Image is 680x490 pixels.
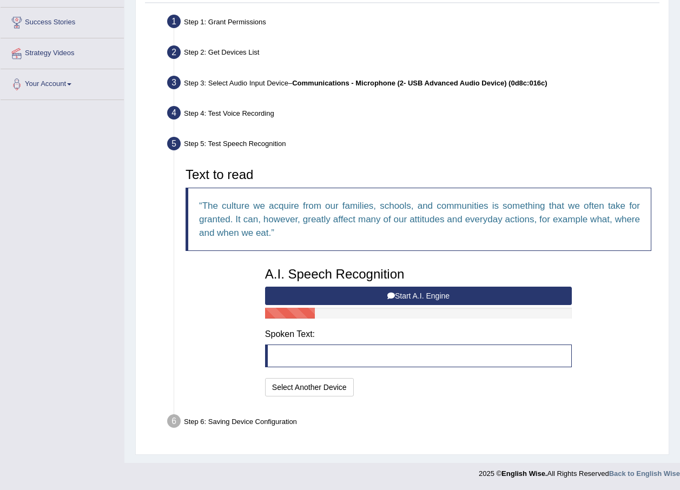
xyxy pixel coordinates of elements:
button: Select Another Device [265,378,354,396]
a: Strategy Videos [1,38,124,65]
div: Step 2: Get Devices List [162,42,664,66]
h3: Text to read [186,168,651,182]
div: Step 3: Select Audio Input Device [162,72,664,96]
div: Step 1: Grant Permissions [162,11,664,35]
q: The culture we acquire from our families, schools, and communities is something that we often tak... [199,201,640,238]
div: Step 6: Saving Device Configuration [162,411,664,435]
strong: English Wise. [501,469,547,478]
h3: A.I. Speech Recognition [265,267,572,281]
a: Success Stories [1,8,124,35]
div: Step 4: Test Voice Recording [162,103,664,127]
div: Step 5: Test Speech Recognition [162,134,664,157]
a: Back to English Wise [609,469,680,478]
b: Communications - Microphone (2- USB Advanced Audio Device) (0d8c:016c) [292,79,547,87]
button: Start A.I. Engine [265,287,572,305]
a: Your Account [1,69,124,96]
div: 2025 © All Rights Reserved [479,463,680,479]
h4: Spoken Text: [265,329,572,339]
span: – [288,79,547,87]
